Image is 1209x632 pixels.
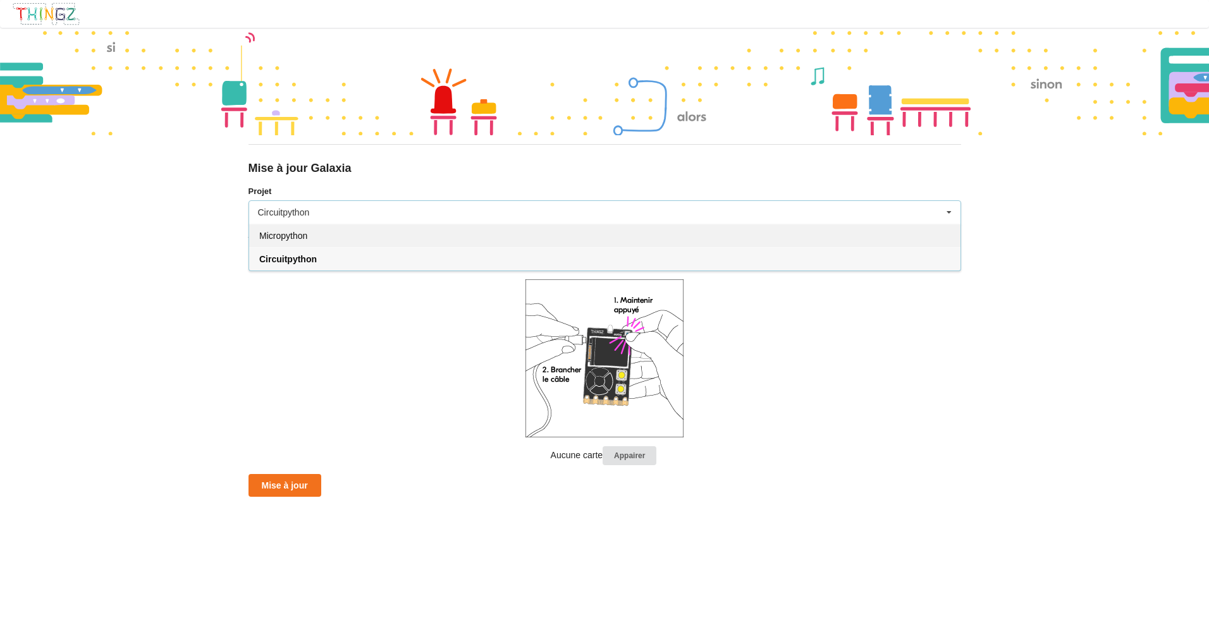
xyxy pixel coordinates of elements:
[259,231,307,241] span: Micropython
[12,2,80,26] img: thingz_logo.png
[259,254,317,264] span: Circuitpython
[249,474,321,497] button: Mise à jour
[603,446,656,466] button: Appairer
[258,208,310,217] div: Circuitpython
[249,446,961,466] p: Aucune carte
[249,161,961,176] div: Mise à jour Galaxia
[249,185,961,198] label: Projet
[525,279,684,437] img: galaxia_plug.png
